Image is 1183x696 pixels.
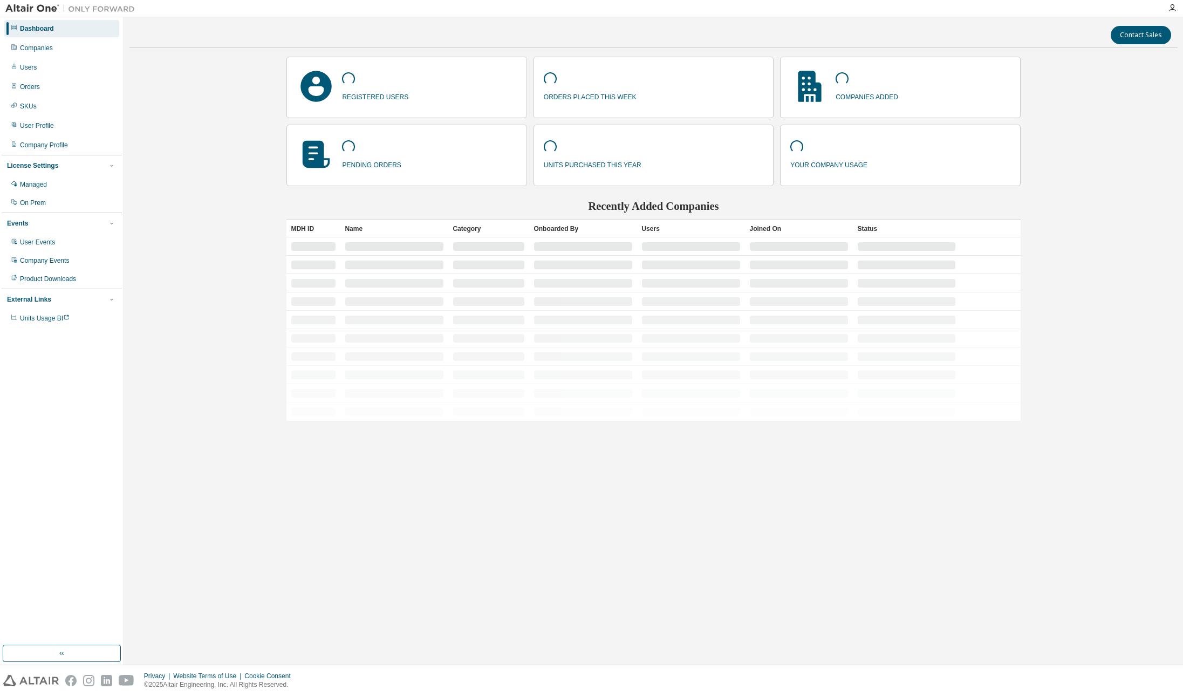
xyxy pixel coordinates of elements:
img: linkedin.svg [101,675,112,686]
img: instagram.svg [83,675,94,686]
img: facebook.svg [65,675,77,686]
div: Users [641,220,741,237]
div: User Profile [20,121,54,130]
p: units purchased this year [544,158,641,170]
div: Joined On [749,220,849,237]
div: License Settings [7,161,58,170]
div: Cookie Consent [244,672,297,680]
div: Name [345,220,444,237]
img: youtube.svg [119,675,134,686]
p: © 2025 Altair Engineering, Inc. All Rights Reserved. [144,680,297,690]
div: Status [857,220,955,237]
div: Company Events [20,256,69,265]
button: Contact Sales [1111,26,1171,44]
p: pending orders [342,158,401,170]
div: User Events [20,238,55,247]
div: Product Downloads [20,275,76,283]
span: Units Usage BI [20,315,70,322]
div: Company Profile [20,141,68,149]
div: Privacy [144,672,173,680]
div: Companies [20,44,53,52]
img: Altair One [5,3,140,14]
div: Onboarded By [534,220,633,237]
div: External Links [7,295,51,304]
p: companies added [836,90,898,102]
div: SKUs [20,102,37,111]
p: orders placed this week [544,90,637,102]
div: Events [7,219,28,228]
div: Dashboard [20,24,54,33]
div: Orders [20,83,40,91]
div: On Prem [20,199,46,207]
div: Website Terms of Use [173,672,244,680]
p: registered users [342,90,408,102]
div: Managed [20,180,47,189]
p: your company usage [790,158,867,170]
div: MDH ID [291,220,336,237]
img: altair_logo.svg [3,675,59,686]
h2: Recently Added Companies [286,199,1020,213]
div: Category [453,220,525,237]
div: Users [20,63,37,72]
